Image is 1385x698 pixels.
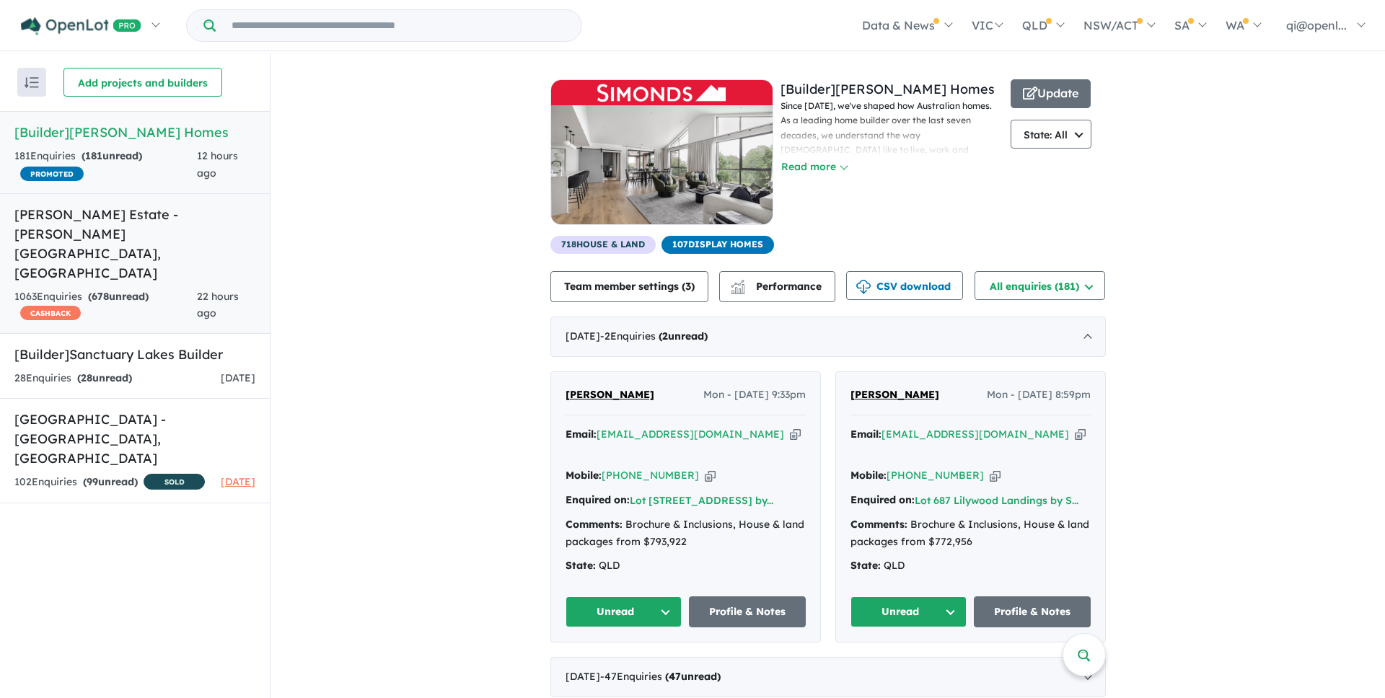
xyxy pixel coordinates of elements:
input: Try estate name, suburb, builder or developer [219,10,579,41]
p: Since [DATE], we've shaped how Australian homes. As a leading home builder over the last seven de... [781,99,1003,275]
span: [PERSON_NAME] [850,388,939,401]
span: Mon - [DATE] 8:59pm [987,386,1091,404]
button: Update [1011,79,1091,108]
a: [Builder][PERSON_NAME] Homes [781,81,995,97]
div: Brochure & Inclusions, House & land packages from $772,956 [850,516,1091,551]
strong: ( unread) [77,371,132,384]
button: Lot [STREET_ADDRESS] by... [630,493,773,508]
button: All enquiries (181) [975,271,1105,300]
button: Unread [566,596,682,627]
div: 102 Enquir ies [14,474,205,492]
button: Unread [850,596,967,627]
strong: Email: [566,428,597,441]
h5: [GEOGRAPHIC_DATA] - [GEOGRAPHIC_DATA] , [GEOGRAPHIC_DATA] [14,410,255,468]
a: [PERSON_NAME] [566,386,654,404]
span: - 47 Enquir ies [600,670,721,683]
strong: ( unread) [83,475,138,488]
a: [EMAIL_ADDRESS][DOMAIN_NAME] [881,428,1069,441]
button: Copy [790,427,801,442]
span: Performance [733,280,822,293]
span: 718 House & Land [550,236,656,254]
h5: [Builder] [PERSON_NAME] Homes [14,123,255,142]
button: Add projects and builders [63,68,222,97]
button: Read more [781,159,848,175]
div: 1063 Enquir ies [14,288,197,323]
button: Team member settings (3) [550,271,708,302]
span: [PERSON_NAME] [566,388,654,401]
strong: Mobile: [566,469,602,482]
a: [PHONE_NUMBER] [887,469,984,482]
img: bar-chart.svg [731,284,745,293]
strong: Comments: [566,518,623,531]
button: State: All [1011,120,1092,149]
button: Copy [705,468,716,483]
h5: [Builder] Sanctuary Lakes Builder [14,345,255,364]
span: 28 [81,371,92,384]
span: PROMOTED [20,167,84,181]
span: SOLD [144,474,205,490]
a: Simonds HomesSimonds Homes [550,79,773,236]
strong: Enquired on: [566,493,630,506]
img: line-chart.svg [731,280,744,288]
div: [DATE] [550,657,1106,697]
a: Lot 687 Lilywood Landings by S... [915,494,1078,507]
img: Openlot PRO Logo White [21,17,141,35]
a: [EMAIL_ADDRESS][DOMAIN_NAME] [597,428,784,441]
strong: Email: [850,428,881,441]
span: - 2 Enquir ies [600,330,708,343]
img: Simonds Homes [597,84,725,102]
div: QLD [850,557,1091,575]
div: 28 Enquir ies [14,370,132,387]
strong: ( unread) [82,149,142,162]
span: CASHBACK [20,306,81,320]
img: sort.svg [25,77,39,88]
a: Profile & Notes [974,596,1091,627]
span: 2 [662,330,668,343]
h5: [PERSON_NAME] Estate - [PERSON_NAME][GEOGRAPHIC_DATA] , [GEOGRAPHIC_DATA] [14,205,255,283]
span: 99 [87,475,98,488]
span: 3 [685,280,691,293]
button: Copy [1075,427,1086,442]
a: Lot [STREET_ADDRESS] by... [630,494,773,507]
a: [PERSON_NAME] [850,386,939,404]
strong: ( unread) [665,670,721,683]
strong: Mobile: [850,469,887,482]
span: 181 [85,149,102,162]
span: Mon - [DATE] 9:33pm [703,386,806,404]
div: Brochure & Inclusions, House & land packages from $793,922 [566,516,806,551]
span: qi@openl... [1286,18,1347,32]
button: CSV download [846,271,963,300]
img: Simonds Homes [551,105,773,224]
strong: Enquired on: [850,493,915,506]
strong: State: [566,559,596,572]
div: [DATE] [550,317,1106,357]
button: Lot 687 Lilywood Landings by S... [915,493,1078,508]
a: Profile & Notes [689,596,806,627]
span: 47 [669,670,681,683]
span: 107 Display Homes [661,236,774,254]
button: Copy [990,468,1001,483]
span: [DATE] [221,371,255,384]
span: 12 hours ago [197,149,238,180]
strong: ( unread) [88,290,149,303]
span: 22 hours ago [197,290,239,320]
span: 678 [92,290,109,303]
span: [DATE] [221,475,255,488]
div: QLD [566,557,806,575]
a: [PHONE_NUMBER] [602,469,699,482]
strong: Comments: [850,518,907,531]
div: 181 Enquir ies [14,148,197,182]
button: Performance [719,271,835,302]
strong: ( unread) [659,330,708,343]
strong: State: [850,559,881,572]
img: download icon [856,280,871,294]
